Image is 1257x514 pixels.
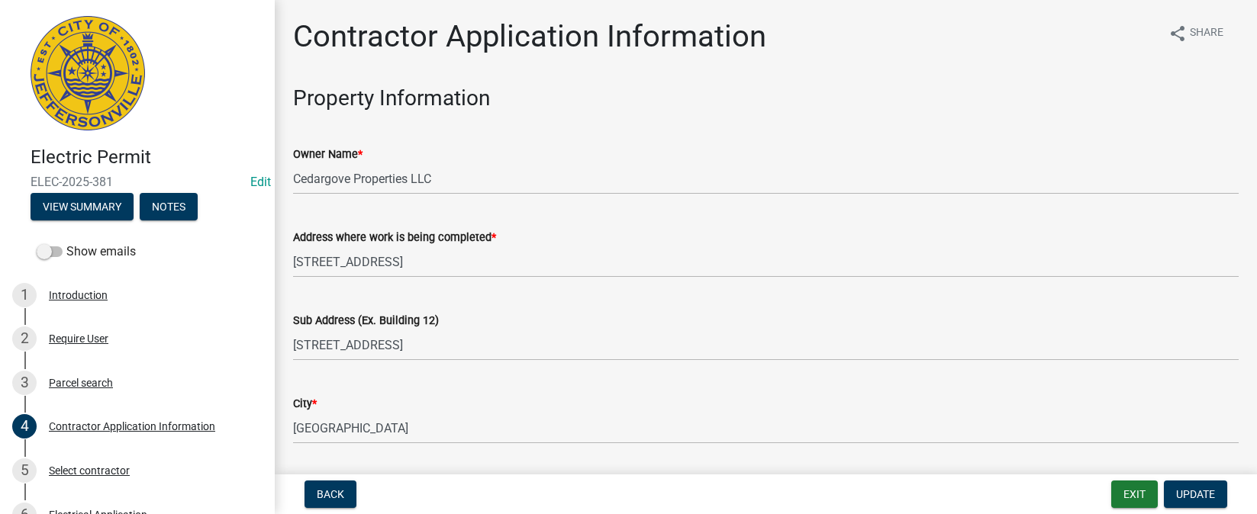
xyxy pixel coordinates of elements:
a: Edit [250,175,271,189]
img: City of Jeffersonville, Indiana [31,16,145,130]
div: 1 [12,283,37,307]
label: Address where work is being completed [293,233,496,243]
button: shareShare [1156,18,1236,48]
span: Share [1190,24,1223,43]
div: 2 [12,326,37,351]
wm-modal-confirm: Edit Application Number [250,175,271,189]
button: Notes [140,193,198,220]
div: Require User [49,333,108,344]
label: Owner Name [293,149,363,160]
div: Select contractor [49,465,130,476]
button: Back [305,480,356,508]
div: Contractor Application Information [49,421,215,432]
h4: Electric Permit [31,146,263,169]
h3: Property Information [293,85,1239,111]
div: 3 [12,371,37,395]
button: Exit [1111,480,1158,508]
span: ELEC-2025-381 [31,175,244,189]
span: Back [317,488,344,500]
label: Sub Address (Ex. Building 12) [293,316,439,326]
h1: Contractor Application Information [293,18,766,55]
div: Introduction [49,290,108,300]
label: City [293,399,317,410]
div: 4 [12,414,37,439]
button: Update [1164,480,1227,508]
div: Parcel search [49,377,113,388]
wm-modal-confirm: Notes [140,201,198,214]
button: View Summary [31,193,134,220]
wm-modal-confirm: Summary [31,201,134,214]
div: 5 [12,458,37,483]
span: Update [1176,488,1215,500]
i: share [1168,24,1187,43]
label: Show emails [37,243,136,261]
